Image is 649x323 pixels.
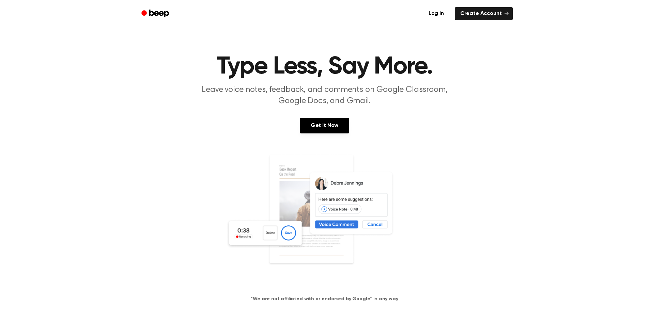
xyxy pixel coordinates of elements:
[422,6,451,21] a: Log in
[194,84,455,107] p: Leave voice notes, feedback, and comments on Google Classroom, Google Docs, and Gmail.
[300,118,349,133] a: Get It Now
[455,7,513,20] a: Create Account
[150,54,499,79] h1: Type Less, Say More.
[8,295,641,303] h4: *We are not affiliated with or endorsed by Google™ in any way
[226,154,423,285] img: Voice Comments on Docs and Recording Widget
[137,7,175,20] a: Beep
